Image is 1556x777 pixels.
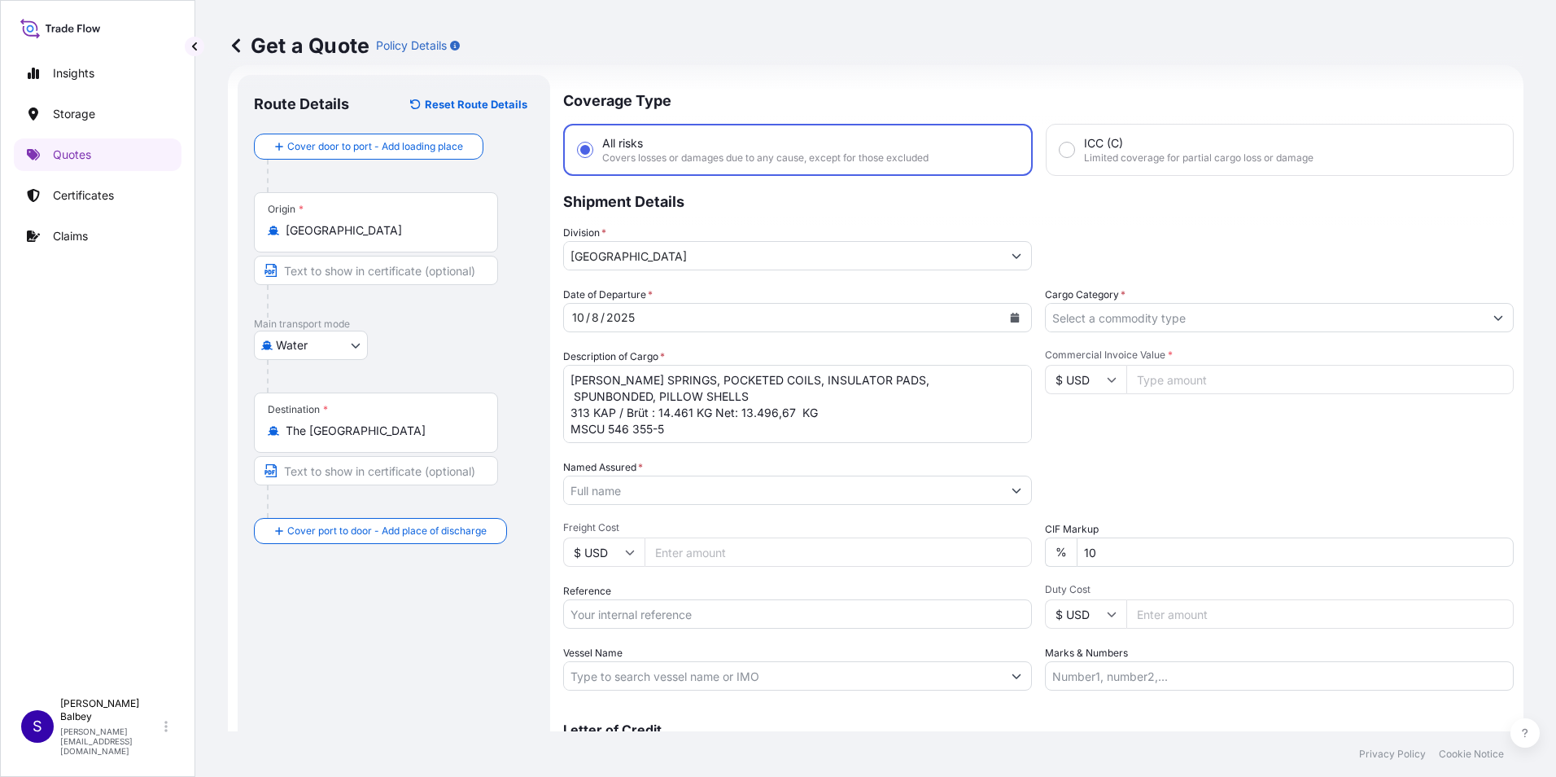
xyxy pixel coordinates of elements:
[228,33,369,59] p: Get a Quote
[1084,151,1313,165] span: Limited coverage for partial cargo loss or damage
[602,135,643,151] span: All risks
[1045,521,1099,538] label: CIF Markup
[586,308,590,327] div: /
[14,179,181,212] a: Certificates
[564,241,1002,270] input: Type to search division
[254,331,368,360] button: Select transport
[1077,538,1514,567] input: Enter percentage
[1002,305,1028,331] button: Calendar
[254,94,349,114] p: Route Details
[563,75,1514,124] p: Coverage Type
[570,308,586,327] div: month,
[563,349,665,365] label: Description of Cargo
[53,228,88,244] p: Claims
[590,308,601,327] div: day,
[268,403,328,416] div: Destination
[563,521,1032,534] span: Freight Cost
[601,308,605,327] div: /
[254,518,507,544] button: Cover port to door - Add place of discharge
[53,187,114,204] p: Certificates
[1045,287,1125,303] label: Cargo Category
[287,523,487,539] span: Cover port to door - Add place of discharge
[1359,748,1426,761] a: Privacy Policy
[578,143,592,157] input: All risksCovers losses or damages due to any cause, except for those excluded
[1484,303,1513,332] button: Show suggestions
[14,138,181,171] a: Quotes
[564,661,1002,691] input: Type to search vessel name or IMO
[563,176,1514,225] p: Shipment Details
[254,134,483,160] button: Cover door to port - Add loading place
[563,599,1032,629] input: Your internal reference
[563,225,606,241] label: Division
[563,645,623,661] label: Vessel Name
[14,220,181,252] a: Claims
[563,287,653,303] span: Date of Departure
[254,456,498,485] input: Text to appear on certificate
[1002,661,1031,691] button: Show suggestions
[53,147,91,163] p: Quotes
[563,723,1514,736] p: Letter of Credit
[1045,538,1077,567] div: %
[425,96,527,112] p: Reset Route Details
[268,203,304,216] div: Origin
[60,697,161,723] p: [PERSON_NAME] Balbey
[60,727,161,756] p: [PERSON_NAME][EMAIL_ADDRESS][DOMAIN_NAME]
[286,423,478,439] input: Destination
[1002,476,1031,505] button: Show suggestions
[402,91,534,117] button: Reset Route Details
[1046,303,1484,332] input: Select a commodity type
[645,538,1032,567] input: Enter amount
[1045,583,1514,596] span: Duty Cost
[376,37,447,54] p: Policy Details
[276,337,308,353] span: Water
[564,476,1002,505] input: Full name
[1126,365,1514,394] input: Type amount
[53,65,94,81] p: Insights
[605,308,636,327] div: year,
[1126,599,1514,629] input: Enter amount
[254,318,534,331] p: Main transport mode
[53,106,95,122] p: Storage
[33,718,42,735] span: S
[563,459,643,476] label: Named Assured
[14,98,181,130] a: Storage
[1084,135,1123,151] span: ICC (C)
[1439,748,1504,761] a: Cookie Notice
[563,583,611,599] label: Reference
[602,151,929,165] span: Covers losses or damages due to any cause, except for those excluded
[1045,661,1514,691] input: Number1, number2,...
[14,57,181,90] a: Insights
[1045,645,1128,661] label: Marks & Numbers
[286,222,478,239] input: Origin
[254,256,498,285] input: Text to appear on certificate
[287,138,463,155] span: Cover door to port - Add loading place
[1060,143,1074,157] input: ICC (C)Limited coverage for partial cargo loss or damage
[1002,241,1031,270] button: Show suggestions
[1045,349,1514,362] span: Commercial Invoice Value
